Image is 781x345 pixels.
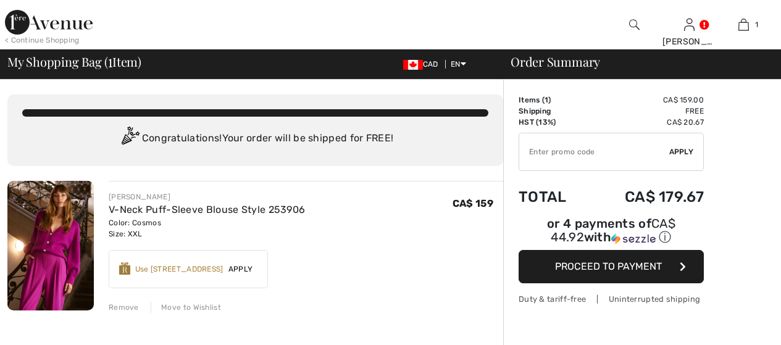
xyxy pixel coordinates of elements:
[588,94,704,106] td: CA$ 159.00
[588,176,704,218] td: CA$ 179.67
[519,218,704,246] div: or 4 payments of with
[7,181,94,310] img: V-Neck Puff-Sleeve Blouse Style 253906
[109,217,305,239] div: Color: Cosmos Size: XXL
[5,10,93,35] img: 1ère Avenue
[555,260,662,272] span: Proceed to Payment
[7,56,141,68] span: My Shopping Bag ( Item)
[588,117,704,128] td: CA$ 20.67
[588,106,704,117] td: Free
[519,94,588,106] td: Items ( )
[117,127,142,151] img: Congratulation2.svg
[669,146,694,157] span: Apply
[403,60,423,70] img: Canadian Dollar
[109,191,305,202] div: [PERSON_NAME]
[629,17,640,32] img: search the website
[223,264,258,275] span: Apply
[109,204,305,215] a: V-Neck Puff-Sleeve Blouse Style 253906
[108,52,112,69] span: 1
[519,133,669,170] input: Promo code
[519,293,704,305] div: Duty & tariff-free | Uninterrupted shipping
[717,17,771,32] a: 1
[551,216,675,244] span: CA$ 44.92
[519,117,588,128] td: HST (13%)
[755,19,758,30] span: 1
[684,19,695,30] a: Sign In
[519,176,588,218] td: Total
[5,35,80,46] div: < Continue Shopping
[403,60,443,69] span: CAD
[451,60,466,69] span: EN
[119,262,130,275] img: Reward-Logo.svg
[22,127,488,151] div: Congratulations! Your order will be shipped for FREE!
[738,17,749,32] img: My Bag
[135,264,223,275] div: Use [STREET_ADDRESS]
[109,302,139,313] div: Remove
[545,96,548,104] span: 1
[496,56,774,68] div: Order Summary
[453,197,493,209] span: CA$ 159
[519,218,704,250] div: or 4 payments ofCA$ 44.92withSezzle Click to learn more about Sezzle
[151,302,221,313] div: Move to Wishlist
[662,35,716,48] div: [PERSON_NAME]
[611,233,656,244] img: Sezzle
[519,250,704,283] button: Proceed to Payment
[684,17,695,32] img: My Info
[519,106,588,117] td: Shipping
